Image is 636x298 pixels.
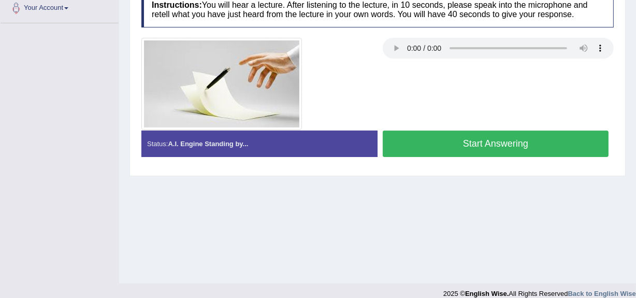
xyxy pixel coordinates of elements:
[141,131,378,157] div: Status:
[568,290,636,297] a: Back to English Wise
[168,140,248,148] strong: A.I. Engine Standing by...
[152,1,202,9] b: Instructions:
[465,290,509,297] strong: English Wise.
[383,131,609,157] button: Start Answering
